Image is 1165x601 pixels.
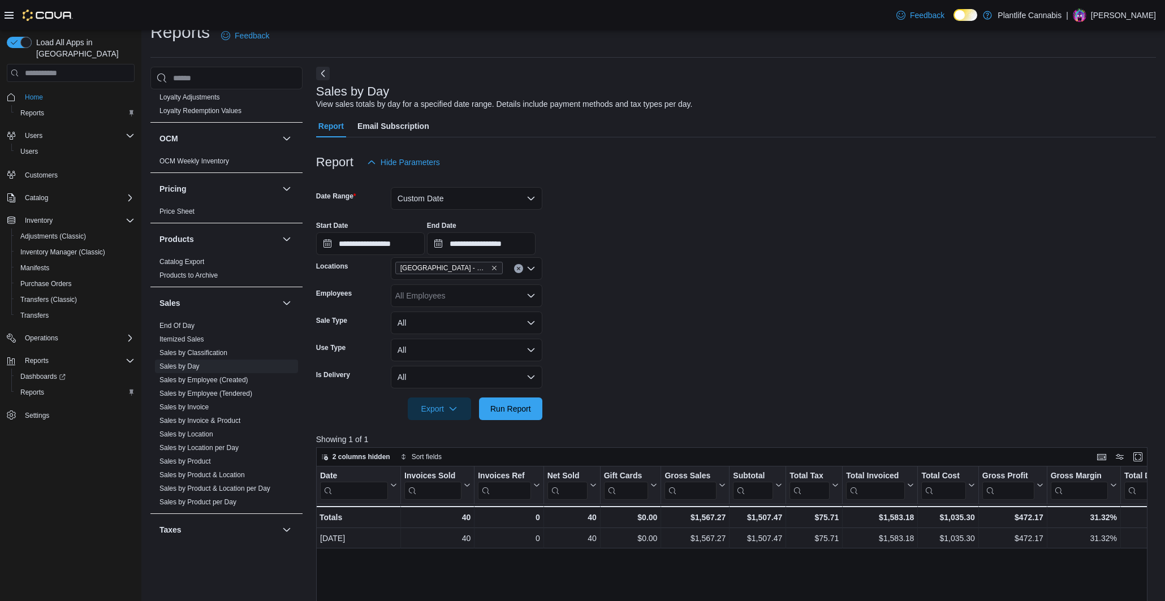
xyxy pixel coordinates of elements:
span: Manifests [20,263,49,273]
div: $75.71 [789,531,839,545]
button: Total Cost [921,471,974,500]
div: Sales [150,319,303,513]
button: OCM [159,133,278,144]
button: Enter fullscreen [1131,450,1145,464]
span: 2 columns hidden [333,452,390,461]
button: Inventory [20,214,57,227]
span: Sales by Classification [159,348,227,357]
div: Total Invoiced [846,471,905,500]
span: Transfers [20,311,49,320]
a: Reports [16,106,49,120]
button: Hide Parameters [363,151,445,174]
span: Adjustments (Classic) [16,230,135,243]
span: Report [318,115,344,137]
span: Feedback [235,30,269,41]
button: Invoices Ref [478,471,540,500]
span: Hide Parameters [381,157,440,168]
a: Sales by Product & Location [159,471,245,479]
span: Users [20,147,38,156]
span: Reports [20,388,44,397]
span: Customers [25,171,58,180]
span: Sales by Invoice & Product [159,416,240,425]
button: Settings [2,407,139,423]
button: 2 columns hidden [317,450,395,464]
a: Loyalty Adjustments [159,93,220,101]
span: Products to Archive [159,271,218,280]
h3: Taxes [159,524,182,535]
a: Sales by Product [159,457,211,465]
div: 40 [404,531,471,545]
a: Sales by Product & Location per Day [159,485,270,492]
button: Inventory [2,213,139,228]
span: End Of Day [159,321,195,330]
button: Users [20,129,47,142]
button: Gross Margin [1050,471,1116,500]
div: Subtotal [733,471,773,500]
div: Products [150,255,303,287]
a: Purchase Orders [16,277,76,291]
div: $0.00 [604,531,658,545]
div: $0.00 [603,511,657,524]
h3: Products [159,234,194,245]
div: Gross Margin [1050,471,1107,500]
div: Gross Sales [665,471,717,482]
div: $75.71 [789,511,839,524]
a: Feedback [892,4,949,27]
button: Date [320,471,397,500]
button: Reports [11,384,139,400]
span: Sort fields [412,452,442,461]
span: Settings [25,411,49,420]
div: Net Sold [547,471,587,500]
span: Purchase Orders [16,277,135,291]
label: Start Date [316,221,348,230]
div: 40 [547,511,596,524]
span: Inventory [20,214,135,227]
div: Aaron Bryson [1073,8,1086,22]
span: [GEOGRAPHIC_DATA] - Mahogany Market [400,262,489,274]
div: Subtotal [733,471,773,482]
span: Catalog [25,193,48,202]
button: Gross Sales [665,471,726,500]
button: Total Tax [789,471,839,500]
div: $1,035.30 [921,511,974,524]
button: Total Invoiced [846,471,914,500]
span: Itemized Sales [159,335,204,344]
span: Transfers [16,309,135,322]
button: Users [2,128,139,144]
div: Total Tax [789,471,830,500]
p: Showing 1 of 1 [316,434,1156,445]
span: Sales by Employee (Created) [159,375,248,384]
a: Feedback [217,24,274,47]
span: Load All Apps in [GEOGRAPHIC_DATA] [32,37,135,59]
div: Net Sold [547,471,587,482]
button: Pricing [280,182,294,196]
a: Sales by Employee (Tendered) [159,390,252,397]
button: Export [408,397,471,420]
span: OCM Weekly Inventory [159,157,229,166]
button: Products [159,234,278,245]
label: Sale Type [316,316,347,325]
div: Invoices Sold [404,471,461,500]
div: Total Invoiced [846,471,905,482]
button: Catalog [2,190,139,206]
div: $1,583.18 [846,531,914,545]
span: Sales by Day [159,362,200,371]
label: End Date [427,221,456,230]
button: Invoices Sold [404,471,471,500]
a: Manifests [16,261,54,275]
span: Operations [25,334,58,343]
button: Keyboard shortcuts [1095,450,1108,464]
span: Email Subscription [357,115,429,137]
button: Operations [2,330,139,346]
h1: Reports [150,21,210,44]
button: Customers [2,166,139,183]
button: Gross Profit [982,471,1043,500]
a: Dashboards [16,370,70,383]
span: Loyalty Adjustments [159,93,220,102]
button: Products [280,232,294,246]
a: Inventory Manager (Classic) [16,245,110,259]
button: Next [316,67,330,80]
span: Sales by Product per Day [159,498,236,507]
a: Transfers [16,309,53,322]
a: Customers [20,168,62,182]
